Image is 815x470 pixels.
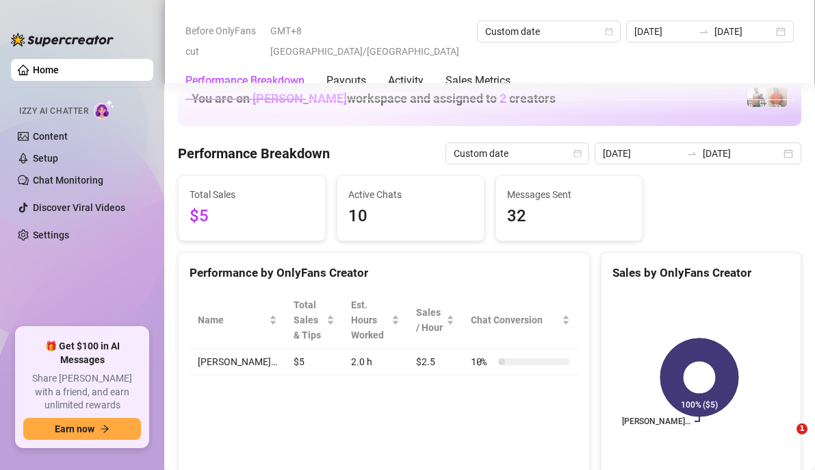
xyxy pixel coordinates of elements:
iframe: Intercom live chat [768,423,801,456]
span: calendar [573,149,582,158]
img: AI Chatter [94,99,115,119]
a: Home [33,64,59,75]
div: Sales by OnlyFans Creator [612,264,790,282]
span: 10 % [471,354,493,369]
span: Earn now [55,423,94,434]
span: Total Sales [190,187,314,202]
span: to [698,26,709,37]
span: Sales / Hour [416,305,443,335]
span: swap-right [686,148,697,159]
td: $2.5 [408,349,463,375]
div: Sales Metrics [445,73,510,89]
span: Share [PERSON_NAME] with a friend, and earn unlimited rewards [23,372,141,412]
span: 32 [507,203,632,230]
span: Custom date [454,143,581,164]
th: Sales / Hour [408,292,463,349]
span: Custom date [485,21,612,42]
span: 1 [797,423,807,434]
text: [PERSON_NAME]… [622,417,690,426]
td: [PERSON_NAME]… [190,349,285,375]
a: Settings [33,230,69,240]
img: logo-BBDzfeDw.svg [11,33,114,47]
div: Performance by OnlyFans Creator [190,264,578,282]
span: Chat Conversion [471,312,559,327]
a: Content [33,131,68,142]
a: Setup [33,153,58,164]
span: to [686,148,697,159]
span: Total Sales & Tips [294,297,324,343]
span: Active Chats [348,187,473,202]
div: Activity [388,73,424,89]
td: $5 [285,349,343,375]
th: Total Sales & Tips [285,292,343,349]
input: End date [703,146,781,161]
span: $5 [190,203,314,230]
div: Est. Hours Worked [351,297,389,343]
h4: Performance Breakdown [178,144,330,163]
span: arrow-right [100,424,109,434]
span: Before OnlyFans cut [185,21,262,62]
th: Chat Conversion [463,292,578,349]
input: End date [714,24,773,39]
button: Earn nowarrow-right [23,418,141,440]
span: Name [198,312,266,327]
th: Name [190,292,285,349]
span: calendar [605,27,613,36]
a: Discover Viral Videos [33,202,125,213]
span: 🎁 Get $100 in AI Messages [23,340,141,367]
td: 2.0 h [343,349,408,375]
input: Start date [603,146,681,161]
span: GMT+8 [GEOGRAPHIC_DATA]/[GEOGRAPHIC_DATA] [270,21,469,62]
span: swap-right [698,26,709,37]
a: Chat Monitoring [33,175,103,186]
input: Start date [634,24,693,39]
div: Payouts [326,73,366,89]
div: Performance Breakdown [185,73,305,89]
span: Messages Sent [507,187,632,202]
span: 10 [348,203,473,230]
span: Izzy AI Chatter [19,105,88,118]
